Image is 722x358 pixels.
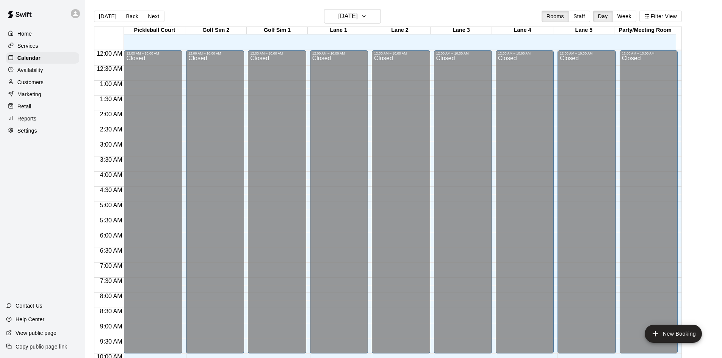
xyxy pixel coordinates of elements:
div: 12:00 AM – 10:00 AM: Closed [124,50,182,353]
button: Back [121,11,143,22]
button: Next [143,11,164,22]
button: add [645,325,702,343]
div: 12:00 AM – 10:00 AM: Closed [186,50,244,353]
div: 12:00 AM – 10:00 AM [560,52,613,55]
div: 12:00 AM – 10:00 AM: Closed [434,50,492,353]
a: Home [6,28,79,39]
span: 9:30 AM [98,338,124,345]
div: 12:00 AM – 10:00 AM [312,52,366,55]
button: Staff [569,11,590,22]
button: [DATE] [94,11,121,22]
div: Lane 3 [431,27,492,34]
span: 6:00 AM [98,232,124,239]
span: 1:00 AM [98,81,124,87]
div: 12:00 AM – 10:00 AM: Closed [496,50,554,353]
p: Services [17,42,38,50]
p: Retail [17,103,31,110]
div: Lane 1 [308,27,369,34]
span: 2:00 AM [98,111,124,117]
div: 12:00 AM – 10:00 AM [188,52,242,55]
div: 12:00 AM – 10:00 AM [498,52,551,55]
span: 12:00 AM [95,50,124,57]
button: Rooms [542,11,569,22]
p: Reports [17,115,36,122]
div: 12:00 AM – 10:00 AM: Closed [558,50,616,353]
p: Copy public page link [16,343,67,350]
span: 4:30 AM [98,187,124,193]
div: 12:00 AM – 10:00 AM [436,52,490,55]
p: Home [17,30,32,38]
a: Calendar [6,52,79,64]
span: 9:00 AM [98,323,124,330]
div: 12:00 AM – 10:00 AM: Closed [310,50,368,353]
button: Filter View [639,11,682,22]
div: Lane 5 [553,27,615,34]
span: 3:30 AM [98,156,124,163]
span: 3:00 AM [98,141,124,148]
div: 12:00 AM – 10:00 AM: Closed [620,50,678,353]
span: 1:30 AM [98,96,124,102]
span: 12:30 AM [95,66,124,72]
div: Lane 4 [492,27,553,34]
p: Customers [17,78,44,86]
p: Availability [17,66,43,74]
span: 2:30 AM [98,126,124,133]
span: 7:30 AM [98,278,124,284]
div: Closed [126,55,180,356]
span: 6:30 AM [98,247,124,254]
span: 8:30 AM [98,308,124,314]
div: 12:00 AM – 10:00 AM: Closed [372,50,430,353]
div: Golf Sim 2 [185,27,247,34]
div: Closed [188,55,242,356]
div: 12:00 AM – 10:00 AM: Closed [248,50,306,353]
span: 8:00 AM [98,293,124,299]
span: 7:00 AM [98,263,124,269]
button: Week [612,11,636,22]
button: Day [593,11,613,22]
p: Contact Us [16,302,42,310]
span: 5:00 AM [98,202,124,208]
h6: [DATE] [338,11,358,22]
button: [DATE] [324,9,381,23]
div: 12:00 AM – 10:00 AM [622,52,675,55]
a: Reports [6,113,79,124]
div: 12:00 AM – 10:00 AM [126,52,180,55]
p: View public page [16,329,56,337]
p: Marketing [17,91,41,98]
div: Closed [250,55,304,356]
a: Marketing [6,89,79,100]
div: 12:00 AM – 10:00 AM [374,52,428,55]
span: 4:00 AM [98,172,124,178]
div: Closed [374,55,428,356]
div: 12:00 AM – 10:00 AM [250,52,304,55]
a: Availability [6,64,79,76]
p: Help Center [16,316,44,323]
div: Golf Sim 1 [247,27,308,34]
div: Party/Meeting Room [614,27,676,34]
div: Closed [312,55,366,356]
div: Closed [498,55,551,356]
a: Customers [6,77,79,88]
span: 5:30 AM [98,217,124,224]
a: Settings [6,125,79,136]
p: Calendar [17,54,41,62]
div: Closed [560,55,613,356]
a: Retail [6,101,79,112]
div: Lane 2 [369,27,431,34]
div: Pickleball Court [124,27,185,34]
div: Closed [436,55,490,356]
p: Settings [17,127,37,134]
div: Closed [622,55,675,356]
a: Services [6,40,79,52]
